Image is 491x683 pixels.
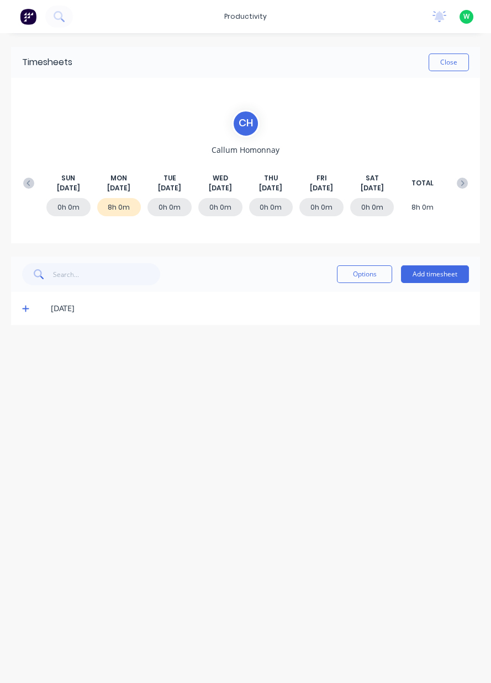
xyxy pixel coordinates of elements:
[264,173,278,183] span: THU
[51,302,469,314] div: [DATE]
[411,178,434,188] span: TOTAL
[259,183,282,193] span: [DATE]
[249,198,293,216] div: 0h 0m
[361,183,384,193] span: [DATE]
[53,263,161,285] input: Search...
[212,144,279,156] span: Callum Homonnay
[61,173,75,183] span: SUN
[429,54,469,71] button: Close
[401,265,469,283] button: Add timesheet
[209,183,232,193] span: [DATE]
[158,183,181,193] span: [DATE]
[57,183,80,193] span: [DATE]
[97,198,141,216] div: 8h 0m
[46,198,91,216] div: 0h 0m
[22,56,72,69] div: Timesheets
[20,8,36,25] img: Factory
[219,8,272,25] div: productivity
[163,173,176,183] span: TUE
[337,265,392,283] button: Options
[400,198,445,216] div: 8h 0m
[366,173,379,183] span: SAT
[110,173,127,183] span: MON
[198,198,242,216] div: 0h 0m
[310,183,333,193] span: [DATE]
[232,110,260,137] div: C H
[147,198,192,216] div: 0h 0m
[350,198,394,216] div: 0h 0m
[316,173,326,183] span: FRI
[107,183,130,193] span: [DATE]
[463,12,469,22] span: W
[213,173,228,183] span: WED
[299,198,344,216] div: 0h 0m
